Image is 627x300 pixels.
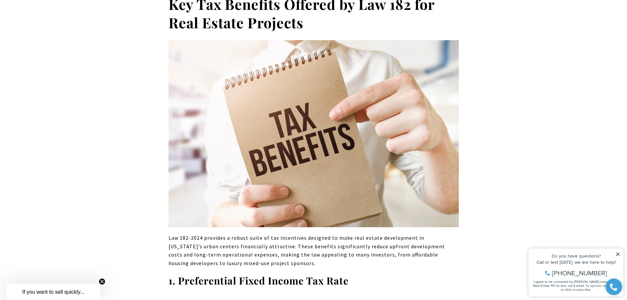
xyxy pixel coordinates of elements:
img: A person holding a notepad that reads "TAX BENEFITS" in bold letters. The background is blurred, ... [169,40,459,227]
div: Call or text [DATE], we are here to help! [7,21,95,26]
button: Close teaser [99,278,105,285]
span: I agree to be contacted by [PERSON_NAME] International Real Estate PR via text, call & email. To ... [8,41,94,53]
div: If you want to sell quickly... Close teaser [7,284,100,300]
span: If you want to sell quickly... [22,289,84,295]
span: [PHONE_NUMBER] [27,31,82,38]
p: Law 182-2024 provides a robust suite of tax incentives designed to make real estate development i... [169,234,459,267]
div: Do you have questions? [7,15,95,19]
strong: 1. Preferential Fixed Income Tax Rate [169,274,349,287]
